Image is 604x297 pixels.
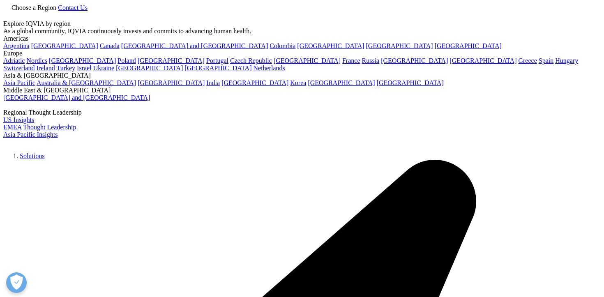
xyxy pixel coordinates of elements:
div: Regional Thought Leadership [3,109,601,116]
a: [GEOGRAPHIC_DATA] [138,57,205,64]
div: Americas [3,35,601,42]
a: [GEOGRAPHIC_DATA] [138,79,205,86]
a: [GEOGRAPHIC_DATA] [116,64,183,71]
a: [GEOGRAPHIC_DATA] [377,79,444,86]
a: [GEOGRAPHIC_DATA] [297,42,364,49]
a: Greece [518,57,537,64]
a: [GEOGRAPHIC_DATA] [308,79,375,86]
div: As a global community, IQVIA continuously invests and commits to advancing human health. [3,28,601,35]
div: Europe [3,50,601,57]
a: Contact Us [58,4,88,11]
a: Poland [118,57,136,64]
a: [GEOGRAPHIC_DATA] [450,57,516,64]
div: Asia & [GEOGRAPHIC_DATA] [3,72,601,79]
div: Explore IQVIA by region [3,20,601,28]
a: France [342,57,360,64]
a: Korea [290,79,306,86]
a: Canada [100,42,120,49]
a: [GEOGRAPHIC_DATA] [274,57,341,64]
a: [GEOGRAPHIC_DATA] [49,57,116,64]
a: EMEA Thought Leadership [3,124,76,131]
a: [GEOGRAPHIC_DATA] and [GEOGRAPHIC_DATA] [121,42,268,49]
a: Ireland [36,64,55,71]
a: Ukraine [93,64,115,71]
a: Portugal [206,57,228,64]
a: Netherlands [253,64,285,71]
a: India [206,79,220,86]
div: Middle East & [GEOGRAPHIC_DATA] [3,87,601,94]
a: [GEOGRAPHIC_DATA] [31,42,98,49]
a: Israel [77,64,92,71]
button: Open Preferences [6,272,27,293]
a: Russia [362,57,380,64]
a: Spain [539,57,553,64]
a: [GEOGRAPHIC_DATA] [366,42,433,49]
a: Colombia [270,42,295,49]
a: [GEOGRAPHIC_DATA] [184,64,251,71]
a: Australia & [GEOGRAPHIC_DATA] [37,79,136,86]
a: [GEOGRAPHIC_DATA] [381,57,448,64]
a: Asia Pacific [3,79,35,86]
a: [GEOGRAPHIC_DATA] [435,42,502,49]
a: [GEOGRAPHIC_DATA] [221,79,288,86]
a: Solutions [20,152,44,159]
a: Czech Republic [230,57,272,64]
a: Argentina [3,42,30,49]
a: Asia Pacific Insights [3,131,58,138]
a: [GEOGRAPHIC_DATA] and [GEOGRAPHIC_DATA] [3,94,150,101]
span: Choose a Region [12,4,56,11]
a: Turkey [56,64,75,71]
a: US Insights [3,116,34,123]
a: Nordics [26,57,47,64]
a: Switzerland [3,64,35,71]
a: Adriatic [3,57,25,64]
a: Hungary [555,57,578,64]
